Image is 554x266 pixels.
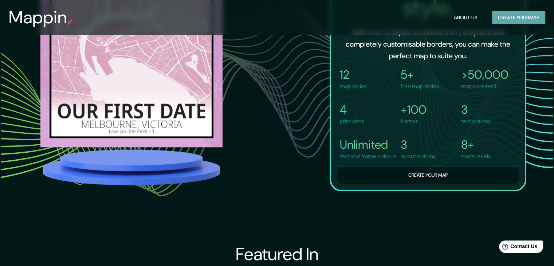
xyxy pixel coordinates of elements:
h4: 3 [401,137,436,152]
img: platform.png [40,147,223,188]
p: map styles [340,82,367,91]
h4: 12 [340,67,367,82]
img: mappin-pin [67,19,73,25]
h4: +100 [401,102,427,117]
h3: Mappin [9,7,67,28]
h4: 3 [461,102,491,117]
p: maps created [461,82,508,91]
h4: 4 [340,102,364,117]
p: print sizes [340,117,364,126]
button: Create yourmap [492,11,545,24]
p: zoom levels [461,152,491,161]
p: text options [461,117,491,126]
button: Create your map [337,167,519,184]
h4: >50,000 [461,67,508,82]
h4: 8+ [461,137,491,152]
button: About Us [451,11,480,24]
h6: With over 12 styles to choose from, 3 layouts and completely customisable borders, you can make t... [343,27,513,62]
p: free map styles [401,82,439,91]
p: layout options [401,152,436,161]
h4: Unlimited [340,137,396,152]
h4: 5+ [401,67,439,82]
p: frames [401,117,427,126]
iframe: Help widget launcher [489,238,546,258]
h3: Featured In [235,244,318,265]
p: text and frame colours [340,152,396,161]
